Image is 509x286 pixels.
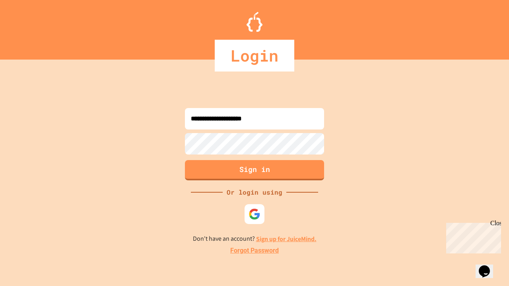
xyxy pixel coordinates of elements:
div: Chat with us now!Close [3,3,55,50]
img: Logo.svg [247,12,262,32]
div: Or login using [223,187,286,197]
div: Login [215,40,294,71]
a: Sign up for JuiceMind. [256,235,317,243]
button: Sign in [185,160,324,180]
iframe: chat widget [443,220,501,253]
p: Don't have an account? [193,234,317,244]
a: Forgot Password [230,246,279,255]
img: google-icon.svg [249,208,260,220]
iframe: chat widget [476,254,501,278]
